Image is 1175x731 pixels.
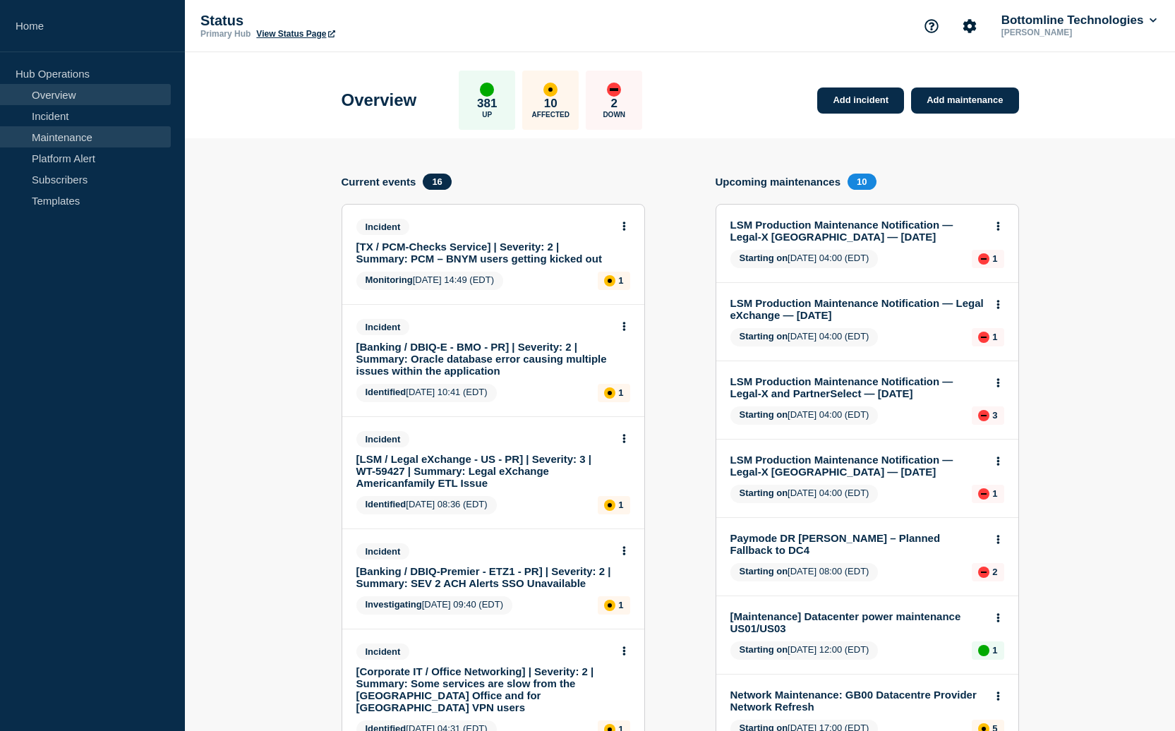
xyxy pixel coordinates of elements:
p: 1 [992,253,997,264]
span: Starting on [740,488,788,498]
span: 10 [848,174,876,190]
span: Starting on [740,409,788,420]
span: [DATE] 04:00 (EDT) [730,328,879,346]
p: 1 [992,645,997,656]
p: 1 [618,500,623,510]
span: Starting on [740,644,788,655]
div: down [978,253,989,265]
h1: Overview [342,90,417,110]
a: LSM Production Maintenance Notification — Legal-X [GEOGRAPHIC_DATA] — [DATE] [730,454,985,478]
span: [DATE] 08:00 (EDT) [730,563,879,581]
button: Support [917,11,946,41]
span: [DATE] 09:40 (EDT) [356,596,513,615]
p: 1 [618,600,623,610]
p: 1 [992,488,997,499]
a: Network Maintenance: GB00 Datacentre Provider Network Refresh [730,689,985,713]
span: [DATE] 08:36 (EDT) [356,496,497,514]
a: LSM Production Maintenance Notification — Legal eXchange — [DATE] [730,297,985,321]
span: [DATE] 04:00 (EDT) [730,250,879,268]
span: Investigating [366,599,422,610]
span: [DATE] 14:49 (EDT) [356,272,504,290]
span: Monitoring [366,274,413,285]
p: [PERSON_NAME] [999,28,1145,37]
span: [DATE] 04:00 (EDT) [730,485,879,503]
h4: Upcoming maintenances [716,176,841,188]
a: [Banking / DBIQ-E - BMO - PR] | Severity: 2 | Summary: Oracle database error causing multiple iss... [356,341,611,377]
div: down [978,332,989,343]
a: LSM Production Maintenance Notification — Legal-X [GEOGRAPHIC_DATA] — [DATE] [730,219,985,243]
span: Starting on [740,253,788,263]
div: up [480,83,494,97]
div: down [978,488,989,500]
p: Status [200,13,483,29]
p: Down [603,111,625,119]
p: Primary Hub [200,29,251,39]
span: Incident [356,319,410,335]
a: View Status Page [256,29,335,39]
p: 1 [992,332,997,342]
p: 2 [611,97,617,111]
div: affected [604,600,615,611]
a: Add maintenance [911,87,1018,114]
span: Starting on [740,566,788,576]
div: affected [604,387,615,399]
span: Incident [356,644,410,660]
span: [DATE] 10:41 (EDT) [356,384,497,402]
div: down [978,567,989,578]
p: 10 [544,97,558,111]
p: 1 [618,275,623,286]
div: affected [543,83,558,97]
div: down [978,410,989,421]
a: [LSM / Legal eXchange - US - PR] | Severity: 3 | WT-59427 | Summary: Legal eXchange Americanfamil... [356,453,611,489]
span: Incident [356,543,410,560]
a: [TX / PCM-Checks Service] | Severity: 2 | Summary: PCM – BNYM users getting kicked out [356,241,611,265]
button: Account settings [955,11,984,41]
a: [Banking / DBIQ-Premier - ETZ1 - PR] | Severity: 2 | Summary: SEV 2 ACH Alerts SSO Unavailable [356,565,611,589]
p: Up [482,111,492,119]
a: [Corporate IT / Office Networking] | Severity: 2 | Summary: Some services are slow from the [GEOG... [356,665,611,713]
div: affected [604,500,615,511]
span: Incident [356,431,410,447]
span: Starting on [740,331,788,342]
span: [DATE] 04:00 (EDT) [730,406,879,425]
div: up [978,645,989,656]
span: Identified [366,499,406,509]
p: 381 [477,97,497,111]
a: LSM Production Maintenance Notification — Legal-X and PartnerSelect — [DATE] [730,375,985,399]
span: [DATE] 12:00 (EDT) [730,641,879,660]
span: 16 [423,174,451,190]
a: Paymode DR [PERSON_NAME] – Planned Fallback to DC4 [730,532,985,556]
span: Identified [366,387,406,397]
div: affected [604,275,615,286]
div: down [607,83,621,97]
h4: Current events [342,176,416,188]
p: 3 [992,410,997,421]
p: Affected [532,111,570,119]
p: 2 [992,567,997,577]
p: 1 [618,387,623,398]
a: Add incident [817,87,904,114]
button: Bottomline Technologies [999,13,1159,28]
a: [Maintenance] Datacenter power maintenance US01/US03 [730,610,985,634]
span: Incident [356,219,410,235]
